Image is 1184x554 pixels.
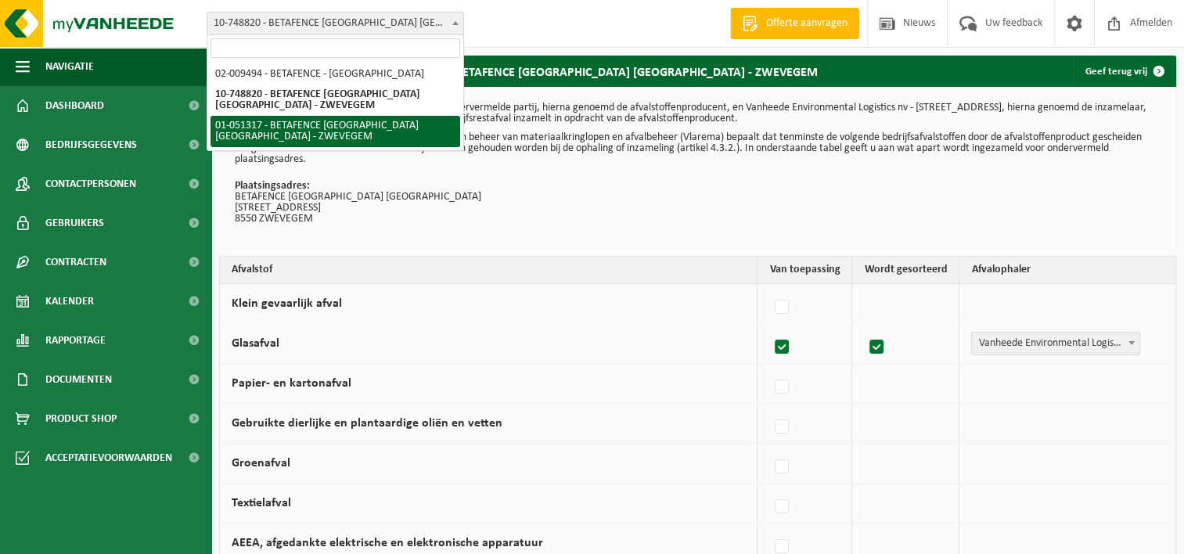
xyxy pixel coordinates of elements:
strong: Plaatsingsadres: [235,180,310,192]
label: Klein gevaarlijk afval [232,297,342,310]
label: Groenafval [232,457,290,469]
span: Contracten [45,243,106,282]
a: Offerte aanvragen [730,8,859,39]
span: Rapportage [45,321,106,360]
a: Geef terug vrij [1073,56,1175,87]
span: Contactpersonen [45,164,136,203]
label: Gebruikte dierlijke en plantaardige oliën en vetten [232,417,502,430]
span: Product Shop [45,399,117,438]
p: 2) Het Vlaams Reglement betreffende het duurzaam beheer van materiaalkringlopen en afvalbeheer (V... [235,132,1161,165]
th: Wordt gesorteerd [852,257,959,284]
p: 1) Deze overeenkomst wordt afgesloten tussen ondervermelde partij, hierna genoemd de afvalstoffen... [235,103,1161,124]
span: Documenten [45,360,112,399]
span: Bedrijfsgegevens [45,125,137,164]
label: AEEA, afgedankte elektrische en elektronische apparatuur [232,537,543,549]
label: Textielafval [232,497,291,509]
label: Glasafval [232,337,279,350]
th: Afvalstof [220,257,758,284]
li: 01-051317 - BETAFENCE [GEOGRAPHIC_DATA] [GEOGRAPHIC_DATA] - ZWEVEGEM [211,116,460,147]
th: Van toepassing [758,257,852,284]
span: Acceptatievoorwaarden [45,438,172,477]
label: Papier- en kartonafval [232,377,351,390]
li: 02-009494 - BETAFENCE - [GEOGRAPHIC_DATA] [211,64,460,85]
h2: Vlarema 9 | Update Vlaamse wetgeving - BETAFENCE [GEOGRAPHIC_DATA] [GEOGRAPHIC_DATA] - ZWEVEGEM [219,56,833,86]
span: Kalender [45,282,94,321]
span: Offerte aanvragen [762,16,851,31]
span: 10-748820 - BETAFENCE BELGIUM NV - ZWEVEGEM [207,12,464,35]
span: Gebruikers [45,203,104,243]
li: 10-748820 - BETAFENCE [GEOGRAPHIC_DATA] [GEOGRAPHIC_DATA] - ZWEVEGEM [211,85,460,116]
span: Dashboard [45,86,104,125]
span: 10-748820 - BETAFENCE BELGIUM NV - ZWEVEGEM [207,13,463,34]
span: Navigatie [45,47,94,86]
p: BETAFENCE [GEOGRAPHIC_DATA] [GEOGRAPHIC_DATA] [STREET_ADDRESS] 8550 ZWEVEGEM [235,181,1161,225]
span: Vanheede Environmental Logistics [972,333,1139,354]
th: Afvalophaler [959,257,1175,284]
span: Vanheede Environmental Logistics [971,332,1140,355]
